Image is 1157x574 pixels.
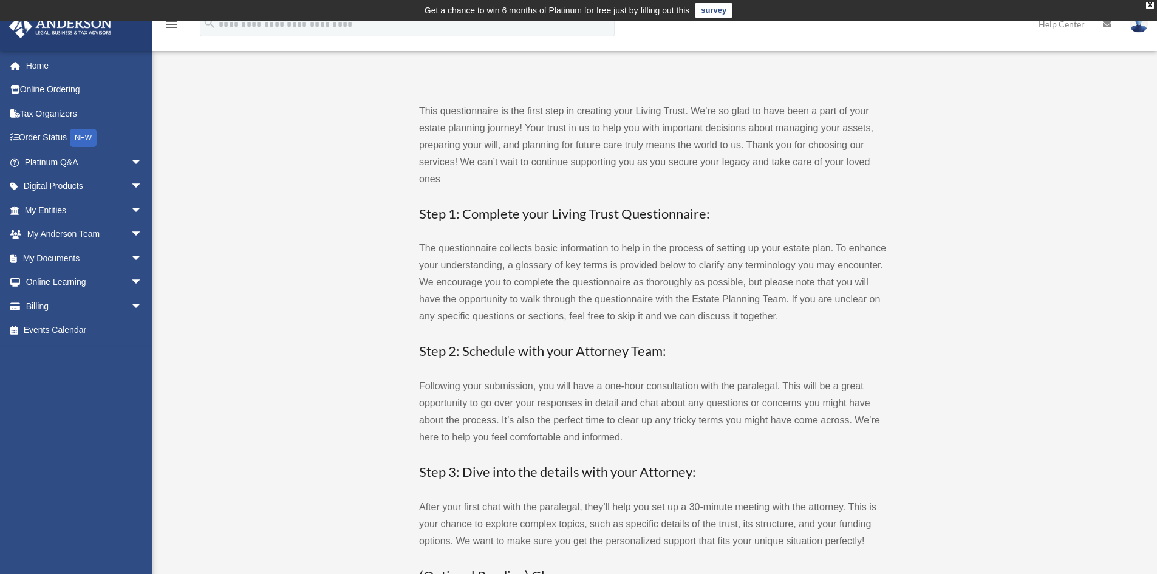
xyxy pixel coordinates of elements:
p: This questionnaire is the first step in creating your Living Trust. We’re so glad to have been a ... [419,103,887,188]
span: arrow_drop_down [131,198,155,223]
h3: Step 3: Dive into the details with your Attorney: [419,463,887,482]
a: Tax Organizers [9,101,161,126]
a: Events Calendar [9,318,161,343]
span: arrow_drop_down [131,294,155,319]
a: Order StatusNEW [9,126,161,151]
i: menu [164,17,179,32]
div: Get a chance to win 6 months of Platinum for free just by filling out this [425,3,690,18]
p: After your first chat with the paralegal, they’ll help you set up a 30-minute meeting with the at... [419,499,887,550]
span: arrow_drop_down [131,222,155,247]
a: My Documentsarrow_drop_down [9,246,161,270]
a: Billingarrow_drop_down [9,294,161,318]
div: close [1146,2,1154,9]
p: Following your submission, you will have a one-hour consultation with the paralegal. This will be... [419,378,887,446]
a: Online Learningarrow_drop_down [9,270,161,295]
a: Digital Productsarrow_drop_down [9,174,161,199]
a: Home [9,53,161,78]
span: arrow_drop_down [131,246,155,271]
a: My Anderson Teamarrow_drop_down [9,222,161,247]
a: Platinum Q&Aarrow_drop_down [9,150,161,174]
a: Online Ordering [9,78,161,102]
span: arrow_drop_down [131,150,155,175]
a: menu [164,21,179,32]
img: Anderson Advisors Platinum Portal [5,15,115,38]
img: User Pic [1130,15,1148,33]
h3: Step 2: Schedule with your Attorney Team: [419,342,887,361]
span: arrow_drop_down [131,174,155,199]
a: My Entitiesarrow_drop_down [9,198,161,222]
p: The questionnaire collects basic information to help in the process of setting up your estate pla... [419,240,887,325]
h3: Step 1: Complete your Living Trust Questionnaire: [419,205,887,224]
i: search [203,16,216,30]
div: NEW [70,129,97,147]
a: survey [695,3,732,18]
span: arrow_drop_down [131,270,155,295]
